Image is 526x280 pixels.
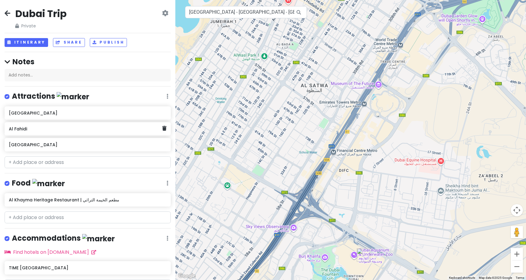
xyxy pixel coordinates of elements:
[9,265,166,271] h6: TIME [GEOGRAPHIC_DATA]
[12,178,65,188] h4: Food
[53,38,85,47] button: Share
[511,248,523,260] button: Zoom in
[162,125,167,133] a: Delete place
[177,272,197,280] img: Google
[12,233,115,243] h4: Accommodations
[12,91,89,101] h4: Attractions
[9,142,166,147] h6: [GEOGRAPHIC_DATA]
[15,7,67,20] h2: Dubai Trip
[511,226,523,238] button: Drag Pegman onto the map to open Street View
[177,272,197,280] a: Open this area in Google Maps (opens a new window)
[479,276,512,279] span: Map data ©2025 Google
[5,249,96,256] a: Find hotels on [DOMAIN_NAME]
[185,6,307,18] input: Search a place
[90,38,127,47] button: Publish
[15,23,67,29] span: Private
[511,261,523,273] button: Zoom out
[449,276,475,280] button: Keyboard shortcuts
[5,156,171,168] input: + Add place or address
[9,197,166,203] h6: Al Khayma Heritage Restaurant | مطعم الخيمة التراثي
[5,211,171,224] input: + Add place or address
[511,204,523,216] button: Map camera controls
[57,92,89,101] img: marker
[516,276,524,279] a: Terms (opens in new tab)
[5,57,171,66] h4: Notes
[5,69,171,82] div: Add notes...
[32,179,65,188] img: marker
[9,110,166,116] h6: [GEOGRAPHIC_DATA]
[82,234,115,243] img: marker
[357,248,370,262] div: Dubai Mall
[5,38,48,47] button: Itinerary
[9,126,162,132] h6: Al Fahidi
